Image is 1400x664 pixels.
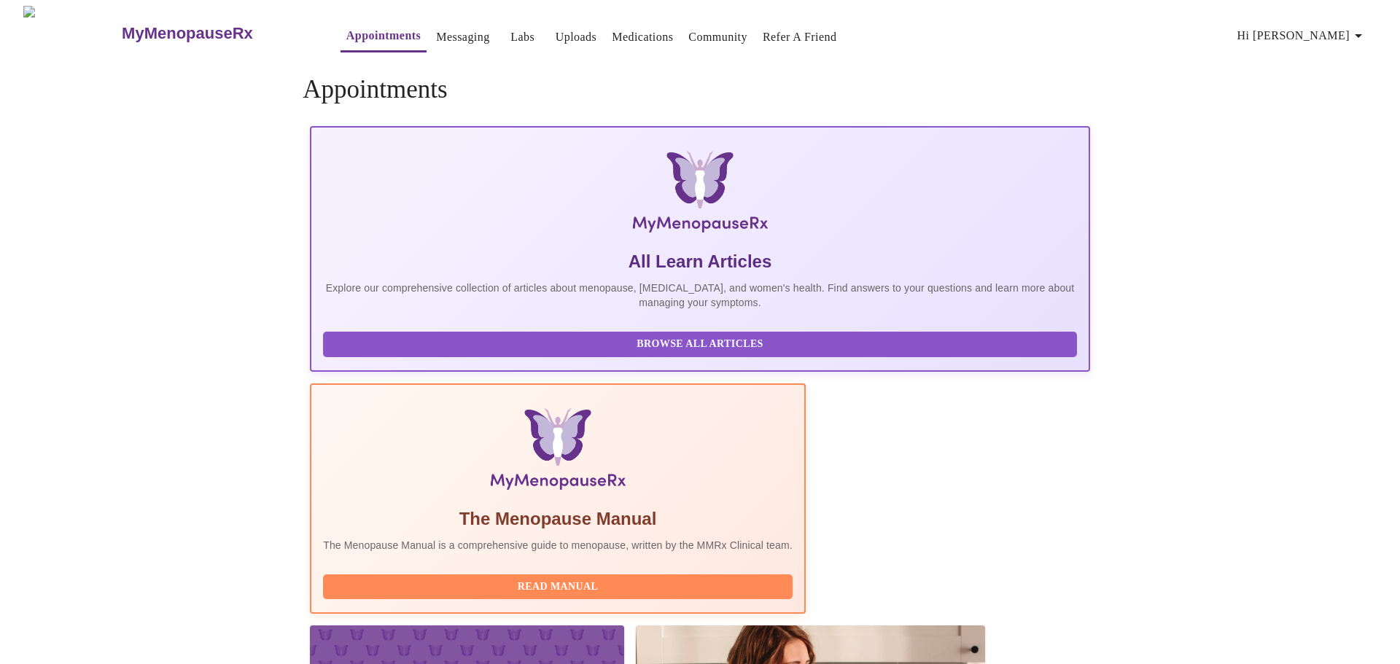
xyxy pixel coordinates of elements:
[323,574,793,600] button: Read Manual
[122,24,253,43] h3: MyMenopauseRx
[323,507,793,531] h5: The Menopause Manual
[303,75,1097,104] h4: Appointments
[397,408,717,496] img: Menopause Manual
[23,6,120,60] img: MyMenopauseRx Logo
[436,27,489,47] a: Messaging
[682,23,753,52] button: Community
[341,21,427,52] button: Appointments
[430,23,495,52] button: Messaging
[1237,26,1367,46] span: Hi [PERSON_NAME]
[323,332,1077,357] button: Browse All Articles
[323,538,793,552] p: The Menopause Manual is a comprehensive guide to menopause, written by the MMRx Clinical team.
[763,27,837,47] a: Refer a Friend
[606,23,679,52] button: Medications
[688,27,747,47] a: Community
[338,578,778,596] span: Read Manual
[323,337,1081,349] a: Browse All Articles
[120,8,311,59] a: MyMenopauseRx
[556,27,597,47] a: Uploads
[757,23,843,52] button: Refer a Friend
[499,23,546,52] button: Labs
[323,250,1077,273] h5: All Learn Articles
[510,27,534,47] a: Labs
[323,281,1077,310] p: Explore our comprehensive collection of articles about menopause, [MEDICAL_DATA], and women's hea...
[346,26,421,46] a: Appointments
[338,335,1062,354] span: Browse All Articles
[323,579,796,592] a: Read Manual
[440,151,960,238] img: MyMenopauseRx Logo
[550,23,603,52] button: Uploads
[1232,21,1373,50] button: Hi [PERSON_NAME]
[612,27,673,47] a: Medications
